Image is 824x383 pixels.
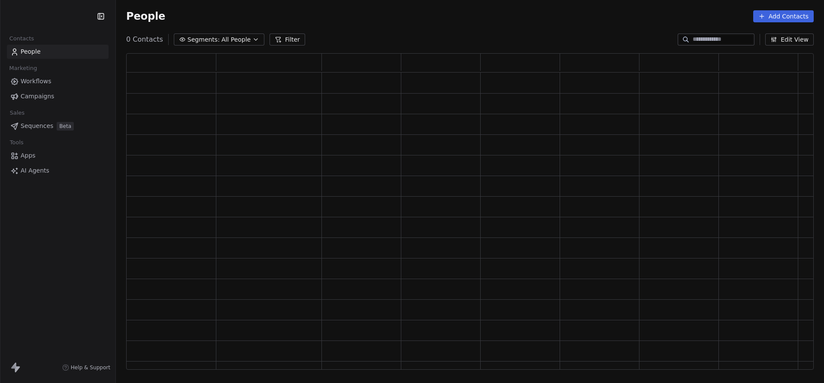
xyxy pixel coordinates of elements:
span: Marketing [6,62,41,75]
button: Filter [270,33,305,46]
button: Add Contacts [753,10,814,22]
span: Beta [57,122,74,131]
a: Campaigns [7,89,109,103]
span: 0 Contacts [126,34,163,45]
span: People [126,10,165,23]
span: Sequences [21,122,53,131]
span: Tools [6,136,27,149]
span: AI Agents [21,166,49,175]
a: Help & Support [62,364,110,371]
span: Workflows [21,77,51,86]
span: Apps [21,151,36,160]
a: People [7,45,109,59]
span: Contacts [6,32,38,45]
span: Help & Support [71,364,110,371]
span: Campaigns [21,92,54,101]
a: AI Agents [7,164,109,178]
a: SequencesBeta [7,119,109,133]
span: Segments: [188,35,220,44]
span: Sales [6,106,28,119]
a: Apps [7,149,109,163]
a: Workflows [7,74,109,88]
span: All People [221,35,251,44]
span: People [21,47,41,56]
button: Edit View [765,33,814,46]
